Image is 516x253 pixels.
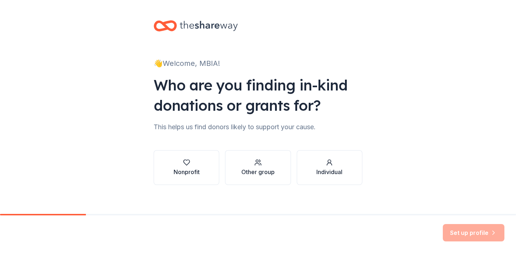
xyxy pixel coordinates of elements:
[154,150,219,185] button: Nonprofit
[225,150,291,185] button: Other group
[154,58,362,69] div: 👋 Welcome, MBIA!
[297,150,362,185] button: Individual
[154,75,362,115] div: Who are you finding in-kind donations or grants for?
[154,121,362,133] div: This helps us find donors likely to support your cause.
[316,168,342,176] div: Individual
[174,168,200,176] div: Nonprofit
[241,168,275,176] div: Other group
